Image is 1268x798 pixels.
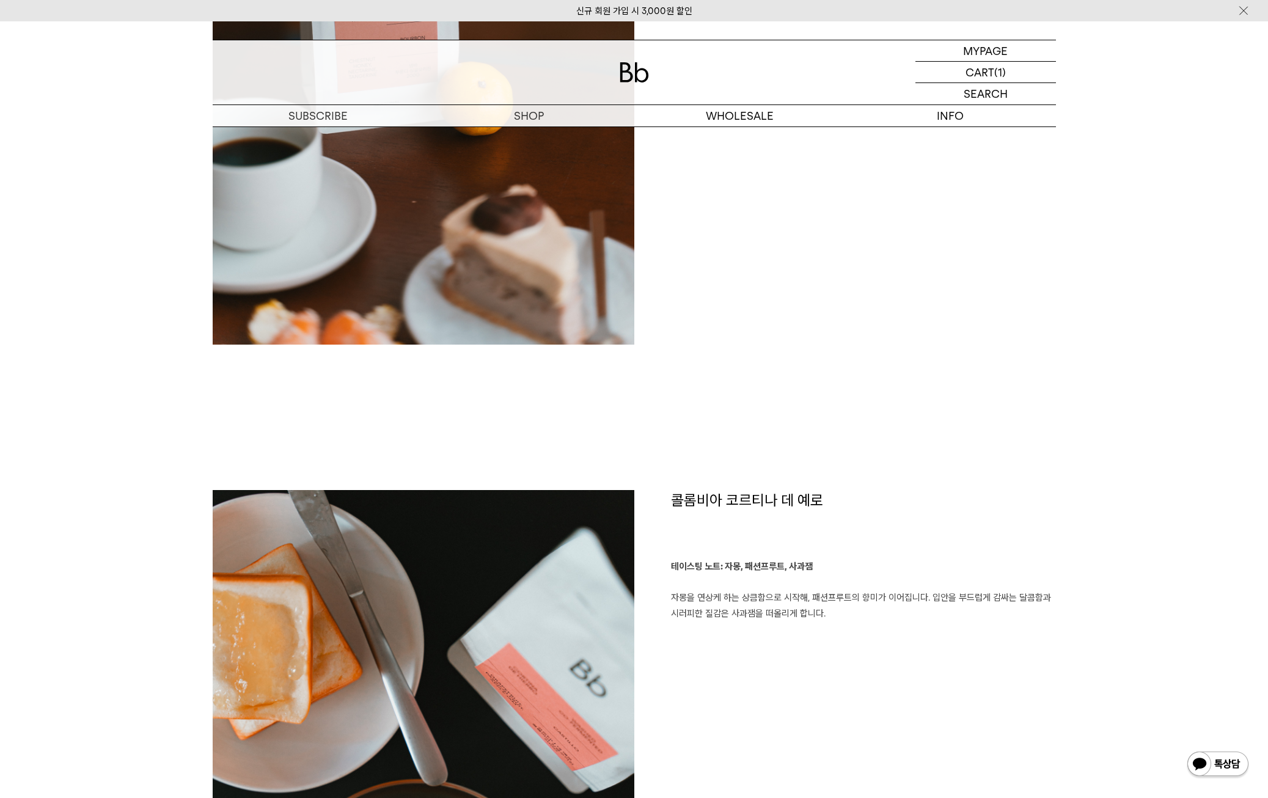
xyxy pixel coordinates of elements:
h1: 콜롬비아 코르티나 데 예로 [671,490,1056,560]
a: SUBSCRIBE [213,105,423,126]
p: CART [966,62,994,82]
img: 로고 [620,62,649,82]
p: INFO [845,105,1056,126]
p: (1) [994,62,1006,82]
p: SEARCH [964,83,1008,104]
a: SHOP [423,105,634,126]
b: 테이스팅 노트: 자몽, 패션프루트, 사과잼 [671,561,813,572]
a: 신규 회원 가입 시 3,000원 할인 [576,5,692,16]
p: WHOLESALE [634,105,845,126]
a: MYPAGE [915,40,1056,62]
p: MYPAGE [963,40,1008,61]
a: CART (1) [915,62,1056,83]
p: 자몽을 연상케 하는 상큼함으로 시작해, 패션프루트의 향미가 이어집니다. 입안을 부드럽게 감싸는 달콤함과 시러피한 질감은 사과잼을 떠올리게 합니다. [671,559,1056,621]
img: 카카오톡 채널 1:1 채팅 버튼 [1186,750,1250,780]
